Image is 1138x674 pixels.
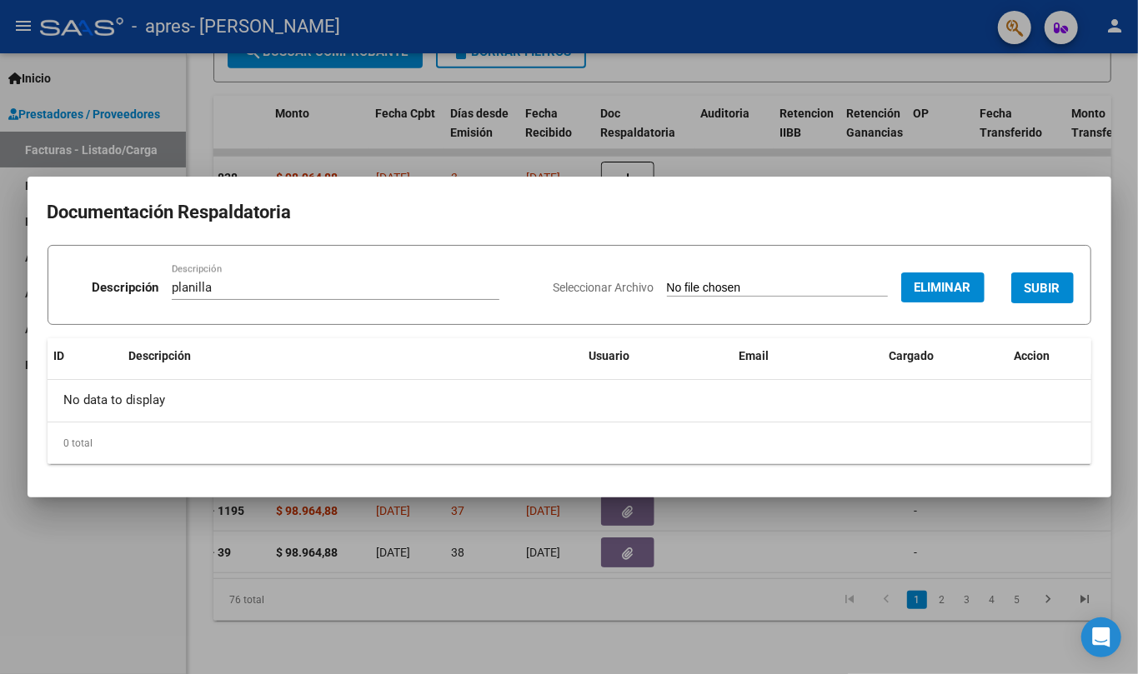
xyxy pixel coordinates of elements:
span: Email [739,349,770,362]
span: Eliminar [915,280,971,295]
span: SUBIR [1025,281,1060,296]
span: Cargado [890,349,935,362]
datatable-header-cell: Usuario [583,338,733,374]
datatable-header-cell: ID [48,338,123,374]
p: Descripción [92,278,158,297]
span: Usuario [589,349,630,362]
span: Seleccionar Archivo [554,281,654,294]
datatable-header-cell: Email [733,338,883,374]
div: 0 total [48,422,1091,464]
datatable-header-cell: Accion [1008,338,1091,374]
div: No data to display [48,380,1091,422]
button: SUBIR [1011,272,1074,303]
datatable-header-cell: Cargado [883,338,1008,374]
h2: Documentación Respaldatoria [48,197,1091,228]
span: Accion [1015,349,1050,362]
datatable-header-cell: Descripción [123,338,583,374]
span: Descripción [129,349,192,362]
span: ID [54,349,65,362]
button: Eliminar [901,272,985,302]
div: Open Intercom Messenger [1081,617,1121,657]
